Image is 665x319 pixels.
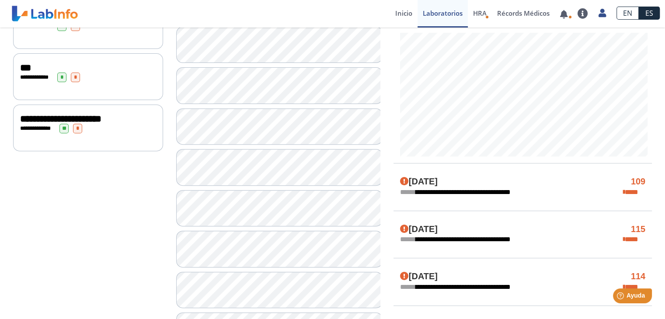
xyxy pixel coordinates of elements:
[400,177,438,187] h4: [DATE]
[631,271,645,282] h4: 114
[639,7,660,20] a: ES
[473,9,487,17] span: HRA
[400,224,438,235] h4: [DATE]
[631,177,645,187] h4: 109
[400,271,438,282] h4: [DATE]
[616,7,639,20] a: EN
[631,224,645,235] h4: 115
[587,285,655,309] iframe: Help widget launcher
